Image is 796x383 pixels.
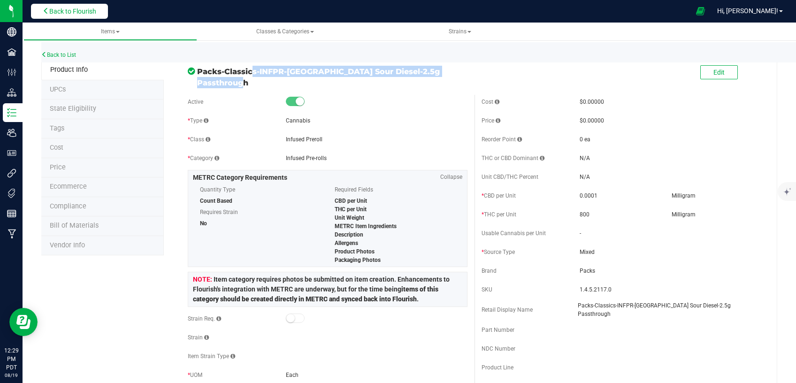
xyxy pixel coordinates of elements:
inline-svg: Reports [7,209,16,218]
span: Active [188,99,203,105]
span: Class [188,136,210,143]
span: Milligram [672,211,696,218]
span: THC per Unit [482,211,516,218]
span: THC per Unit [335,206,367,213]
span: N/A [580,155,590,161]
inline-svg: Tags [7,189,16,198]
span: THC or CBD Dominant [482,155,544,161]
span: Milligram [672,192,696,199]
span: In Sync [188,66,195,76]
inline-svg: Integrations [7,169,16,178]
span: Item Strain Type [188,353,235,360]
span: METRC Item Ingredients [335,223,397,230]
button: Back to Flourish [31,4,108,19]
span: Required Fields [335,183,455,197]
span: Back to Flourish [49,8,96,15]
span: METRC Category Requirements [193,174,287,181]
span: Tag [50,124,64,132]
p: 08/19 [4,372,18,379]
span: Bill of Materials [50,222,99,230]
span: Cannabis [286,117,310,124]
span: Infused Preroll [286,136,322,143]
span: Cost [482,99,499,105]
span: Strain [188,334,209,341]
span: Collapse [440,173,462,181]
span: Strains [449,28,471,35]
span: Open Ecommerce Menu [690,2,711,20]
p: 12:29 PM PDT [4,346,18,372]
span: Product Photos [335,248,375,255]
span: Description [335,231,363,238]
span: Unit CBD/THC Percent [482,174,538,180]
span: Classes & Categories [256,28,314,35]
inline-svg: Facilities [7,47,16,57]
span: Category [188,155,219,161]
inline-svg: User Roles [7,148,16,158]
span: UOM [188,372,202,378]
span: NDC Number [482,345,515,352]
span: 800 [580,211,589,218]
span: Unit Weight [335,214,364,221]
span: Vendor Info [50,241,85,249]
span: Compliance [50,202,86,210]
span: Cost [50,144,63,152]
span: $0.00000 [580,117,604,124]
iframe: Resource center [9,308,38,336]
span: Type [188,117,208,124]
span: Ecommerce [50,183,87,191]
span: Tag [50,105,96,113]
inline-svg: Company [7,27,16,37]
span: Retail Display Name [482,306,533,313]
span: - [580,230,581,237]
inline-svg: Users [7,128,16,138]
span: 1.4.5.2117.0 [580,285,761,294]
span: SKU [482,286,492,293]
span: Item category requires photos be submitted on item creation. Enhancements to Flourish's integrati... [193,276,450,303]
span: No [200,220,207,227]
span: 0.0001 [580,192,597,199]
span: Items [101,28,120,35]
inline-svg: Distribution [7,88,16,97]
span: Product Info [50,66,88,74]
span: Quantity Type [200,183,321,197]
span: Reorder Point [482,136,522,143]
span: Tag [50,85,66,93]
inline-svg: Configuration [7,68,16,77]
span: Packaging Photos [335,257,381,263]
span: Allergens [335,240,358,246]
span: Packs-Classics-INFPR-[GEOGRAPHIC_DATA] Sour Diesel-2.5g Passthrough [578,301,761,318]
span: Price [482,117,500,124]
span: Price [50,163,66,171]
span: CBD per Unit [335,198,367,204]
span: Source Type [482,249,515,255]
a: Back to List [41,52,76,58]
span: Part Number [482,327,514,333]
inline-svg: Manufacturing [7,229,16,238]
strong: items of this category should be created directly in METRC and synced back into Flourish [193,285,438,303]
span: Packs [580,267,761,275]
span: Strain Req. [188,315,221,322]
span: $0.00000 [580,99,604,105]
span: 0 ea [580,136,590,143]
span: Requires Strain [200,205,321,219]
span: Hi, [PERSON_NAME]! [717,7,778,15]
span: Infused Pre-rolls [286,155,327,161]
span: Usable Cannabis per Unit [482,230,546,237]
span: Product Line [482,364,513,371]
span: N/A [580,174,590,180]
button: Edit [700,65,738,79]
span: Brand [482,268,497,274]
span: Each [286,372,298,378]
span: CBD per Unit [482,192,516,199]
inline-svg: Inventory [7,108,16,117]
span: Edit [713,69,725,76]
span: Count Based [200,198,232,204]
span: Packs-Classics-INFPR-[GEOGRAPHIC_DATA] Sour Diesel-2.5g Passthrough [197,66,467,88]
span: Mixed [580,248,761,256]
